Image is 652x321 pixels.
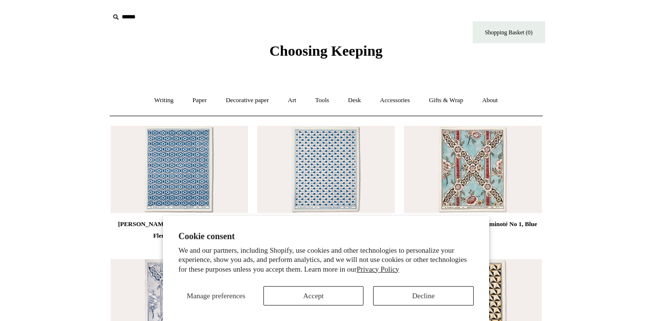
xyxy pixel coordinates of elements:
[257,126,394,213] a: Antoinette Poisson Papier Dominoté No 6A, Fleurons Antoinette Poisson Papier Dominoté No 6A, Fleu...
[178,246,474,275] p: We and our partners, including Shopify, use cookies and other technologies to personalize your ex...
[404,126,541,213] a: Antoinette Poisson Papier Dominoté No 1, Blue Antoinette Poisson Papier Dominoté No 1, Blue
[404,126,541,213] img: Antoinette Poisson Papier Dominoté No 1, Blue
[473,21,545,43] a: Shopping Basket (0)
[178,231,474,242] h2: Cookie consent
[339,88,370,113] a: Desk
[420,88,472,113] a: Gifts & Wrap
[187,292,245,300] span: Manage preferences
[373,286,474,306] button: Decline
[357,265,399,273] a: Privacy Policy
[111,218,248,258] a: [PERSON_NAME] Papier Dominoté No 16A, Fleurs Et Entrelacs £90.00
[257,126,394,213] img: Antoinette Poisson Papier Dominoté No 6A, Fleurons
[473,88,507,113] a: About
[263,286,364,306] button: Accept
[178,286,254,306] button: Manage preferences
[371,88,419,113] a: Accessories
[306,88,338,113] a: Tools
[184,88,216,113] a: Paper
[113,218,246,242] div: [PERSON_NAME] Papier Dominoté No 16A, Fleurs Et Entrelacs
[269,50,382,57] a: Choosing Keeping
[111,126,248,213] img: Antoinette Poisson Papier Dominoté No 16A, Fleurs Et Entrelacs
[111,126,248,213] a: Antoinette Poisson Papier Dominoté No 16A, Fleurs Et Entrelacs Antoinette Poisson Papier Dominoté...
[145,88,182,113] a: Writing
[279,88,305,113] a: Art
[269,43,382,59] span: Choosing Keeping
[217,88,277,113] a: Decorative paper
